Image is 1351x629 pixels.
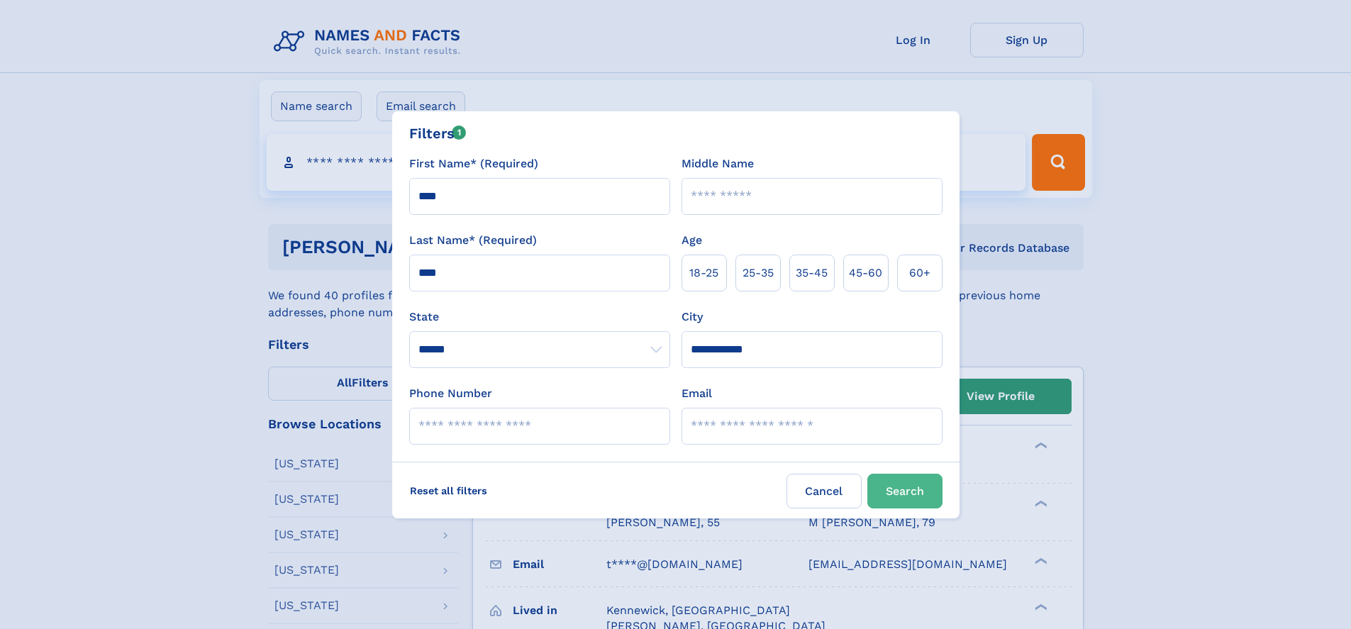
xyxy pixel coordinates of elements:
div: Filters [409,123,467,144]
span: 18‑25 [689,265,718,282]
span: 35‑45 [796,265,828,282]
label: Phone Number [409,385,492,402]
label: Middle Name [682,155,754,172]
label: First Name* (Required) [409,155,538,172]
label: Last Name* (Required) [409,232,537,249]
label: Reset all filters [401,474,496,508]
label: State [409,308,670,325]
span: 45‑60 [849,265,882,282]
label: Cancel [786,474,862,508]
label: City [682,308,703,325]
span: 60+ [909,265,930,282]
label: Email [682,385,712,402]
label: Age [682,232,702,249]
button: Search [867,474,943,508]
span: 25‑35 [743,265,774,282]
